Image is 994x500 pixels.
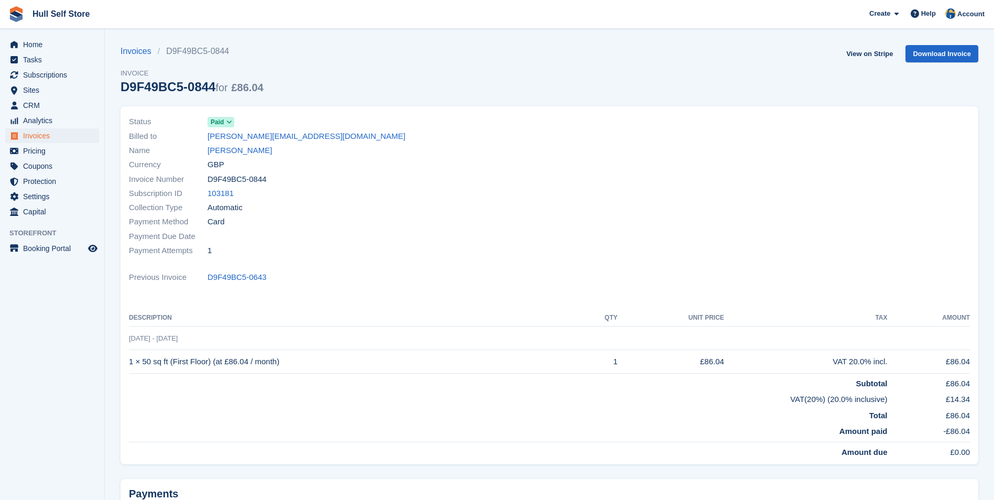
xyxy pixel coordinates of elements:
[905,45,978,62] a: Download Invoice
[28,5,94,23] a: Hull Self Store
[887,373,970,389] td: £86.04
[207,131,406,143] a: [PERSON_NAME][EMAIL_ADDRESS][DOMAIN_NAME]
[945,8,956,19] img: Hull Self Store
[121,68,264,79] span: Invoice
[23,144,86,158] span: Pricing
[207,202,243,214] span: Automatic
[887,421,970,442] td: -£86.04
[207,145,272,157] a: [PERSON_NAME]
[207,216,225,228] span: Card
[921,8,936,19] span: Help
[5,68,99,82] a: menu
[129,216,207,228] span: Payment Method
[5,98,99,113] a: menu
[5,113,99,128] a: menu
[23,83,86,97] span: Sites
[5,83,99,97] a: menu
[129,188,207,200] span: Subscription ID
[129,350,579,374] td: 1 × 50 sq ft (First Floor) (at £86.04 / month)
[211,117,224,127] span: Paid
[887,406,970,422] td: £86.04
[129,245,207,257] span: Payment Attempts
[579,350,618,374] td: 1
[842,45,897,62] a: View on Stripe
[86,242,99,255] a: Preview store
[869,411,888,420] strong: Total
[207,271,267,284] a: D9F49BC5-0643
[129,310,579,327] th: Description
[23,98,86,113] span: CRM
[887,389,970,406] td: £14.34
[207,159,224,171] span: GBP
[5,159,99,173] a: menu
[129,173,207,186] span: Invoice Number
[121,45,158,58] a: Invoices
[887,310,970,327] th: Amount
[8,6,24,22] img: stora-icon-8386f47178a22dfd0bd8f6a31ec36ba5ce8667c1dd55bd0f319d3a0aa187defe.svg
[724,310,888,327] th: Tax
[129,131,207,143] span: Billed to
[207,173,267,186] span: D9F49BC5-0844
[9,228,104,238] span: Storefront
[957,9,985,19] span: Account
[129,231,207,243] span: Payment Due Date
[5,204,99,219] a: menu
[887,350,970,374] td: £86.04
[231,82,263,93] span: £86.04
[207,188,234,200] a: 103181
[129,145,207,157] span: Name
[23,241,86,256] span: Booking Portal
[121,45,264,58] nav: breadcrumbs
[856,379,887,388] strong: Subtotal
[5,128,99,143] a: menu
[5,37,99,52] a: menu
[869,8,890,19] span: Create
[23,174,86,189] span: Protection
[842,448,888,456] strong: Amount due
[618,310,724,327] th: Unit Price
[129,271,207,284] span: Previous Invoice
[23,159,86,173] span: Coupons
[121,80,264,94] div: D9F49BC5-0844
[724,356,888,368] div: VAT 20.0% incl.
[839,427,888,436] strong: Amount paid
[23,68,86,82] span: Subscriptions
[129,159,207,171] span: Currency
[5,189,99,204] a: menu
[5,144,99,158] a: menu
[129,202,207,214] span: Collection Type
[23,204,86,219] span: Capital
[23,189,86,204] span: Settings
[618,350,724,374] td: £86.04
[5,52,99,67] a: menu
[129,389,887,406] td: VAT(20%) (20.0% inclusive)
[207,245,212,257] span: 1
[23,128,86,143] span: Invoices
[23,113,86,128] span: Analytics
[207,116,234,128] a: Paid
[887,442,970,458] td: £0.00
[579,310,618,327] th: QTY
[215,82,227,93] span: for
[5,241,99,256] a: menu
[23,37,86,52] span: Home
[5,174,99,189] a: menu
[129,116,207,128] span: Status
[23,52,86,67] span: Tasks
[129,334,178,342] span: [DATE] - [DATE]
